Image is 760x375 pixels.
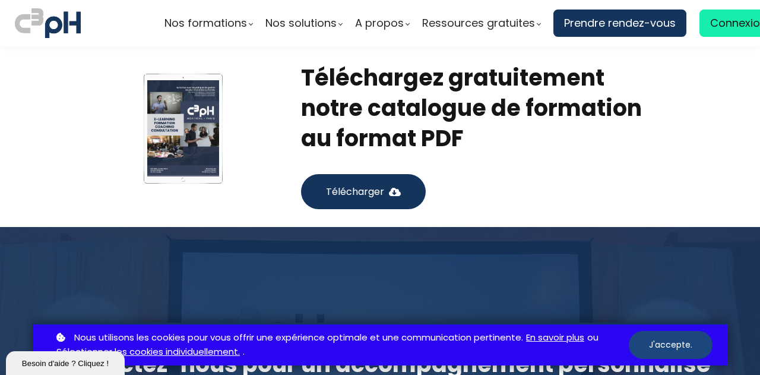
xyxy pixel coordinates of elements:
span: Ressources gratuites [422,14,535,32]
span: Télécharger [326,184,384,199]
a: En savoir plus [526,330,584,345]
span: Nos solutions [265,14,337,32]
button: J'accepte. [629,331,712,359]
p: ou . [53,330,629,360]
span: Nous utilisons les cookies pour vous offrir une expérience optimale et une communication pertinente. [74,330,523,345]
a: Sélectionner les cookies individuellement. [56,345,240,360]
span: A propos [355,14,404,32]
span: Prendre rendez-vous [564,14,676,32]
span: Nos formations [164,14,247,32]
h2: Téléchargez gratuitement notre catalogue de formation au format PDF [301,62,656,154]
a: Prendre rendez-vous [553,10,686,37]
iframe: chat widget [6,349,127,375]
img: logo C3PH [15,6,81,40]
button: Télécharger [301,174,426,209]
